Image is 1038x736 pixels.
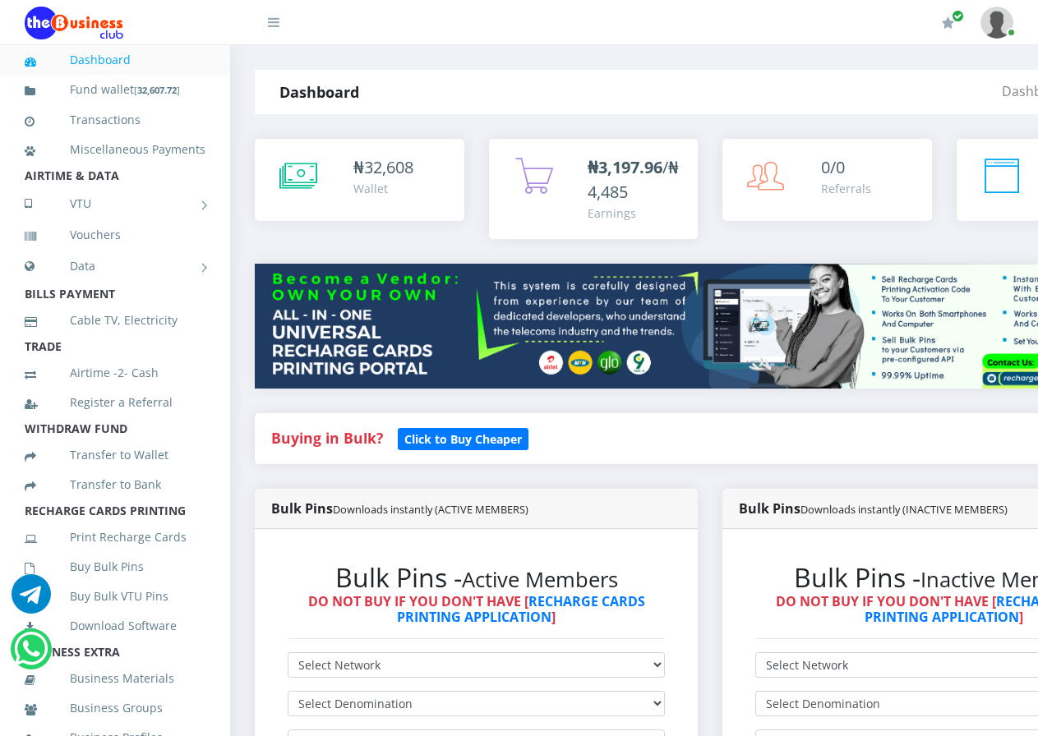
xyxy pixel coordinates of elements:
strong: Buying in Bulk? [271,428,383,448]
div: ₦ [353,155,413,180]
img: Logo [25,7,123,39]
small: Active Members [462,565,618,594]
a: Buy Bulk Pins [25,548,205,586]
a: Vouchers [25,216,205,254]
small: Downloads instantly (INACTIVE MEMBERS) [800,502,1008,517]
small: Downloads instantly (ACTIVE MEMBERS) [333,502,528,517]
a: Business Groups [25,689,205,727]
a: 0/0 Referrals [722,139,932,221]
div: Referrals [821,180,871,197]
span: /₦4,485 [588,156,679,203]
strong: DO NOT BUY IF YOU DON'T HAVE [ ] [308,592,645,626]
a: ₦32,608 Wallet [255,139,464,221]
a: Transfer to Wallet [25,436,205,474]
a: Cable TV, Electricity [25,301,205,339]
span: 0/0 [821,156,845,178]
a: Print Recharge Cards [25,518,205,556]
img: User [980,7,1013,39]
strong: Dashboard [279,82,359,102]
a: VTU [25,183,205,224]
a: Transfer to Bank [25,466,205,504]
a: Download Software [25,607,205,645]
b: 32,607.72 [137,84,177,96]
span: 32,608 [364,156,413,178]
strong: Bulk Pins [739,499,1008,517]
small: [ ] [134,84,180,96]
h2: Bulk Pins - [288,562,665,593]
a: Click to Buy Cheaper [398,428,528,448]
a: Buy Bulk VTU Pins [25,577,205,615]
i: Renew/Upgrade Subscription [942,16,954,30]
a: Chat for support [12,586,51,614]
a: RECHARGE CARDS PRINTING APPLICATION [397,592,645,626]
a: Register a Referral [25,384,205,421]
a: Fund wallet[32,607.72] [25,71,205,109]
span: Renew/Upgrade Subscription [952,10,964,22]
a: Transactions [25,101,205,139]
b: ₦3,197.96 [588,156,662,178]
a: ₦3,197.96/₦4,485 Earnings [489,139,699,239]
a: Chat for support [14,642,48,669]
a: Business Materials [25,660,205,697]
b: Click to Buy Cheaper [404,431,522,447]
a: Airtime -2- Cash [25,354,205,392]
a: Data [25,246,205,287]
a: Miscellaneous Payments [25,131,205,168]
div: Earnings [588,205,682,222]
strong: Bulk Pins [271,499,528,517]
div: Wallet [353,180,413,197]
a: Dashboard [25,41,205,79]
